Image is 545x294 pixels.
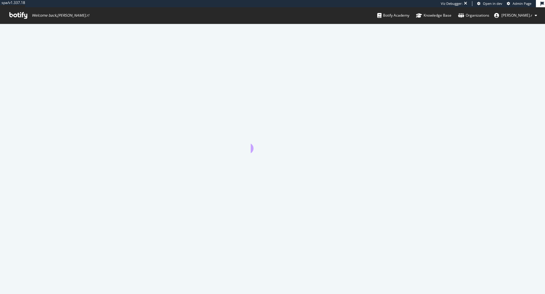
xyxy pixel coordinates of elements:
a: Organizations [458,7,489,24]
a: Knowledge Base [416,7,451,24]
span: Welcome back, [PERSON_NAME].r ! [32,13,89,18]
span: Admin Page [513,1,531,6]
div: Botify Academy [377,12,409,18]
span: arthur.r [501,13,532,18]
div: Viz Debugger: [441,1,463,6]
span: Open in dev [483,1,502,6]
a: Open in dev [477,1,502,6]
button: [PERSON_NAME].r [489,11,542,20]
a: Botify Academy [377,7,409,24]
a: Admin Page [507,1,531,6]
div: Organizations [458,12,489,18]
div: Knowledge Base [416,12,451,18]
